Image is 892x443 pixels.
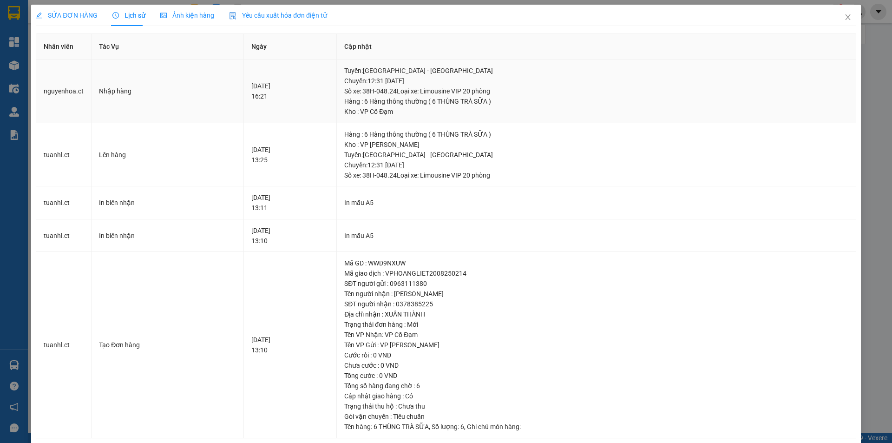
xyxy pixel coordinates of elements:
[92,34,244,60] th: Tác Vụ
[344,66,848,96] div: Tuyến : [GEOGRAPHIC_DATA] - [GEOGRAPHIC_DATA] Chuyến: 12:31 [DATE] Số xe: 38H-048.24 Loại xe: Lim...
[344,139,848,150] div: Kho : VP [PERSON_NAME]
[251,335,329,355] div: [DATE] 13:10
[36,12,98,19] span: SỬA ĐƠN HÀNG
[251,81,329,101] div: [DATE] 16:21
[251,225,329,246] div: [DATE] 13:10
[112,12,119,19] span: clock-circle
[99,231,236,241] div: In biên nhận
[36,123,92,187] td: tuanhl.ct
[36,252,92,438] td: tuanhl.ct
[344,422,848,432] div: Tên hàng: , Số lượng: , Ghi chú món hàng:
[344,340,848,350] div: Tên VP Gửi : VP [PERSON_NAME]
[251,192,329,213] div: [DATE] 13:11
[251,145,329,165] div: [DATE] 13:25
[344,106,848,117] div: Kho : VP Cổ Đạm
[344,381,848,391] div: Tổng số hàng đang chờ : 6
[344,268,848,278] div: Mã giao dịch : VPHOANGLIET2008250214
[244,34,337,60] th: Ngày
[99,198,236,208] div: In biên nhận
[344,258,848,268] div: Mã GD : WWD9NXUW
[344,231,848,241] div: In mẫu A5
[344,278,848,289] div: SĐT người gửi : 0963111380
[99,150,236,160] div: Lên hàng
[374,423,429,430] span: 6 THÙNG TRÀ SỮA
[344,330,848,340] div: Tên VP Nhận: VP Cổ Đạm
[36,34,92,60] th: Nhân viên
[344,299,848,309] div: SĐT người nhận : 0378385225
[112,12,145,19] span: Lịch sử
[344,411,848,422] div: Gói vận chuyển : Tiêu chuẩn
[36,186,92,219] td: tuanhl.ct
[344,350,848,360] div: Cước rồi : 0 VND
[229,12,327,19] span: Yêu cầu xuất hóa đơn điện tử
[344,360,848,370] div: Chưa cước : 0 VND
[344,150,848,180] div: Tuyến : [GEOGRAPHIC_DATA] - [GEOGRAPHIC_DATA] Chuyến: 12:31 [DATE] Số xe: 38H-048.24 Loại xe: Lim...
[36,60,92,123] td: nguyenhoa.ct
[99,340,236,350] div: Tạo Đơn hàng
[36,219,92,252] td: tuanhl.ct
[36,12,42,19] span: edit
[344,198,848,208] div: In mẫu A5
[835,5,861,31] button: Close
[344,319,848,330] div: Trạng thái đơn hàng : Mới
[844,13,852,21] span: close
[229,12,236,20] img: icon
[160,12,214,19] span: Ảnh kiện hàng
[344,289,848,299] div: Tên người nhận : [PERSON_NAME]
[344,129,848,139] div: Hàng : 6 Hàng thông thường ( 6 THÙNG TRÀ SỮA )
[344,401,848,411] div: Trạng thái thu hộ : Chưa thu
[344,391,848,401] div: Cập nhật giao hàng : Có
[344,370,848,381] div: Tổng cước : 0 VND
[337,34,856,60] th: Cập nhật
[160,12,167,19] span: picture
[344,309,848,319] div: Địa chỉ nhận : XUÂN THÀNH
[460,423,464,430] span: 6
[344,96,848,106] div: Hàng : 6 Hàng thông thường ( 6 THÙNG TRÀ SỮA )
[99,86,236,96] div: Nhập hàng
